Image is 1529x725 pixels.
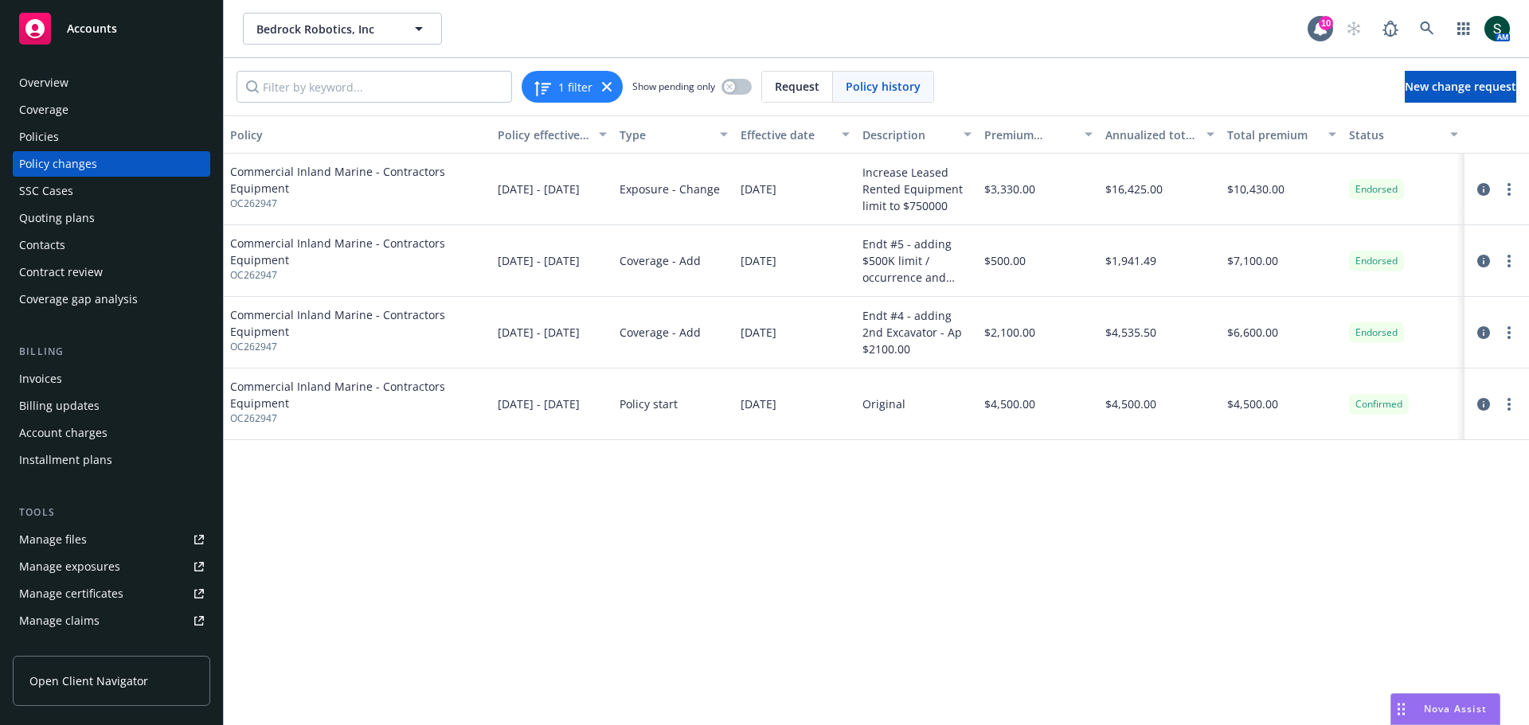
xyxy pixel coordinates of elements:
a: circleInformation [1474,180,1493,199]
div: Type [620,127,711,143]
a: Manage exposures [13,554,210,579]
span: [DATE] - [DATE] [498,396,580,412]
span: Show pending only [632,80,715,93]
span: Endorsed [1355,254,1398,268]
span: Endorsed [1355,325,1398,340]
div: Effective date [741,127,832,143]
a: more [1500,395,1519,414]
a: Invoices [13,366,210,392]
button: Policy [224,115,491,154]
a: Installment plans [13,447,210,473]
div: Policy changes [19,151,97,177]
div: Status [1349,127,1441,143]
a: Manage BORs [13,635,210,661]
span: OC262947 [230,268,485,283]
div: Increase Leased Rented Equipment limit to $750000 [862,164,972,214]
span: $4,535.50 [1105,324,1156,341]
button: Effective date [734,115,856,154]
span: Policy history [846,78,921,95]
div: Manage certificates [19,581,123,606]
span: $500.00 [984,252,1026,269]
a: Contract review [13,259,210,285]
a: Coverage [13,97,210,123]
input: Filter by keyword... [237,71,512,103]
a: Start snowing [1338,13,1370,45]
div: Policies [19,124,59,150]
span: Coverage - Add [620,324,701,341]
div: Manage claims [19,608,100,633]
div: Quoting plans [19,205,95,231]
span: [DATE] [741,396,776,412]
a: Report a Bug [1375,13,1406,45]
a: Overview [13,70,210,95]
a: more [1500,251,1519,271]
a: more [1500,323,1519,342]
a: Coverage gap analysis [13,286,210,312]
div: Overview [19,70,68,95]
a: circleInformation [1474,323,1493,342]
a: circleInformation [1474,395,1493,414]
span: New change request [1405,79,1516,94]
div: Tools [13,505,210,520]
div: Account charges [19,420,108,446]
a: Accounts [13,6,210,51]
div: Original [862,396,905,412]
button: Premium change [978,115,1100,154]
div: Manage BORs [19,635,94,661]
span: Accounts [67,22,117,35]
a: Policy changes [13,151,210,177]
a: Contacts [13,232,210,258]
a: Manage files [13,527,210,552]
span: Confirmed [1355,397,1402,411]
a: Account charges [13,420,210,446]
div: Premium change [984,127,1076,143]
div: Description [862,127,954,143]
a: Manage certificates [13,581,210,606]
span: Commercial Inland Marine - Contractors Equipment [230,378,485,411]
span: Commercial Inland Marine - Contractors Equipment [230,306,485,340]
a: New change request [1405,71,1516,103]
span: OC262947 [230,411,485,426]
a: more [1500,180,1519,199]
div: Endt #4 - adding 2nd Excavator - Ap $2100.00 [862,307,972,357]
div: Drag to move [1391,694,1411,724]
span: [DATE] [741,181,776,197]
button: Bedrock Robotics, Inc [243,13,442,45]
span: $4,500.00 [1227,396,1278,412]
a: SSC Cases [13,178,210,204]
div: Policy effective dates [498,127,589,143]
span: $3,330.00 [984,181,1035,197]
a: Quoting plans [13,205,210,231]
a: Billing updates [13,393,210,419]
span: $10,430.00 [1227,181,1285,197]
div: 10 [1319,16,1333,30]
span: Commercial Inland Marine - Contractors Equipment [230,163,485,197]
span: Open Client Navigator [29,672,148,689]
span: OC262947 [230,340,485,354]
span: Endorsed [1355,182,1398,197]
div: Contract review [19,259,103,285]
a: Policies [13,124,210,150]
span: $16,425.00 [1105,181,1163,197]
div: Policy [230,127,485,143]
span: Bedrock Robotics, Inc [256,21,394,37]
span: $4,500.00 [984,396,1035,412]
span: Commercial Inland Marine - Contractors Equipment [230,235,485,268]
span: $6,600.00 [1227,324,1278,341]
div: Manage exposures [19,554,120,579]
div: Billing updates [19,393,100,419]
span: $1,941.49 [1105,252,1156,269]
span: Exposure - Change [620,181,720,197]
span: [DATE] [741,252,776,269]
div: Contacts [19,232,65,258]
span: Policy start [620,396,678,412]
span: [DATE] [741,324,776,341]
button: Nova Assist [1390,693,1500,725]
button: Description [856,115,978,154]
div: Annualized total premium change [1105,127,1197,143]
span: $7,100.00 [1227,252,1278,269]
div: Installment plans [19,447,112,473]
div: Coverage [19,97,68,123]
a: circleInformation [1474,251,1493,271]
